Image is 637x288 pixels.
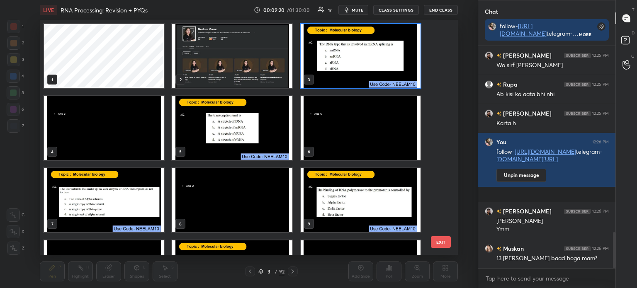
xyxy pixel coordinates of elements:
[631,53,635,59] p: G
[172,168,292,232] img: 1759647316DUIT10.pdf
[496,82,501,87] img: no-rating-badge.077c3623.svg
[515,148,576,155] a: [URL][DOMAIN_NAME]
[485,244,493,253] img: f94fb95d4b024294824be766d2b91f68.jpg
[592,209,609,214] div: 12:26 PM
[592,246,609,251] div: 12:26 PM
[328,8,332,12] div: 17
[496,169,546,182] button: Unpin message
[564,53,591,58] img: 4P8fHbbgJtejmAAAAAElFTkSuQmCC
[338,5,368,15] button: mute
[501,51,552,60] h6: [PERSON_NAME]
[496,138,506,146] h6: You
[592,82,609,87] div: 12:25 PM
[496,209,501,214] img: no-rating-badge.077c3623.svg
[7,242,24,255] div: Z
[7,20,24,33] div: 1
[496,254,609,263] div: 13 [PERSON_NAME] baad hoga mam?
[579,31,591,37] div: More
[7,103,24,116] div: 6
[592,53,609,58] div: 12:25 PM
[478,0,505,22] p: Chat
[279,268,284,275] div: 92
[488,22,496,31] img: d27488215f1b4d5fb42b818338f14208.jpg
[485,207,493,215] img: d927ead1100745ec8176353656eda1f8.jpg
[352,7,363,13] span: mute
[485,80,493,89] img: default.png
[496,111,501,116] img: no-rating-badge.077c3623.svg
[172,24,292,88] img: 1759647316DUIT10.pdf
[300,96,420,160] img: 1759647316DUIT10.pdf
[485,51,493,60] img: d927ead1100745ec8176353656eda1f8.jpg
[496,247,501,251] img: no-rating-badge.077c3623.svg
[632,30,635,36] p: D
[500,22,547,37] a: [URL][DOMAIN_NAME]
[275,269,277,274] div: /
[61,6,148,14] h4: RNA Processing: Revision + PYQs
[592,111,609,116] div: 12:25 PM
[496,225,609,234] div: Ymm
[501,109,552,118] h6: [PERSON_NAME]
[40,20,443,255] div: grid
[500,22,579,37] div: follow- telegram-
[373,5,419,15] button: CLASS SETTINGS
[7,119,24,133] div: 7
[7,70,24,83] div: 4
[564,111,591,116] img: 4P8fHbbgJtejmAAAAAElFTkSuQmCC
[496,61,609,70] div: Wo sirf [PERSON_NAME]
[496,90,609,99] div: Ab kisi ko aata bhi nhi
[7,36,24,50] div: 2
[501,80,518,89] h6: Rupa
[496,155,558,163] a: [DOMAIN_NAME][URL]
[172,96,292,160] img: 1759647316DUIT10.pdf
[485,109,493,118] img: d927ead1100745ec8176353656eda1f8.jpg
[501,244,524,253] h6: Muskan
[44,168,164,232] img: 1759647316DUIT10.pdf
[478,46,615,268] div: grid
[496,148,609,164] div: follow- telegram-
[44,96,164,160] img: 1759647316DUIT10.pdf
[501,207,552,215] h6: [PERSON_NAME]
[265,269,273,274] div: 3
[564,209,591,214] img: 4P8fHbbgJtejmAAAAAElFTkSuQmCC
[7,53,24,66] div: 3
[300,168,420,232] img: 1759647316DUIT10.pdf
[564,246,591,251] img: 4P8fHbbgJtejmAAAAAElFTkSuQmCC
[496,217,609,225] div: [PERSON_NAME]
[431,236,451,248] button: EXIT
[300,24,420,88] img: 1759647316DUIT10.pdf
[7,225,24,238] div: X
[496,119,609,128] div: Karta h
[632,7,635,13] p: T
[40,5,57,15] div: LIVE
[7,208,24,222] div: C
[500,37,561,45] a: [DOMAIN_NAME][URL]
[496,53,501,58] img: no-rating-badge.077c3623.svg
[592,140,609,145] div: 12:26 PM
[7,86,24,99] div: 5
[424,5,458,15] button: End Class
[564,82,591,87] img: 4P8fHbbgJtejmAAAAAElFTkSuQmCC
[485,138,493,146] img: d27488215f1b4d5fb42b818338f14208.jpg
